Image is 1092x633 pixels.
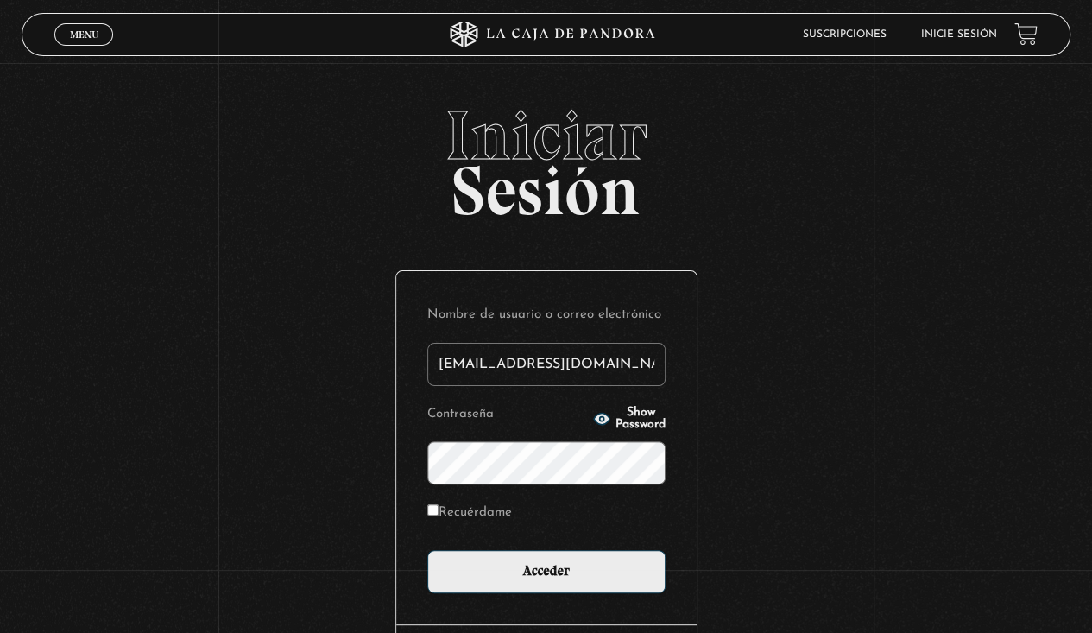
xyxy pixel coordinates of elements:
button: Show Password [593,407,666,431]
span: Menu [70,29,98,40]
a: View your shopping cart [1014,22,1038,46]
span: Iniciar [22,101,1070,170]
input: Acceder [427,550,666,593]
label: Contraseña [427,402,589,428]
span: Show Password [615,407,666,431]
h2: Sesión [22,101,1070,212]
a: Suscripciones [803,29,887,40]
label: Recuérdame [427,500,512,527]
label: Nombre de usuario o correo electrónico [427,302,666,329]
input: Recuérdame [427,504,439,516]
a: Inicie sesión [921,29,997,40]
span: Cerrar [64,43,104,55]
